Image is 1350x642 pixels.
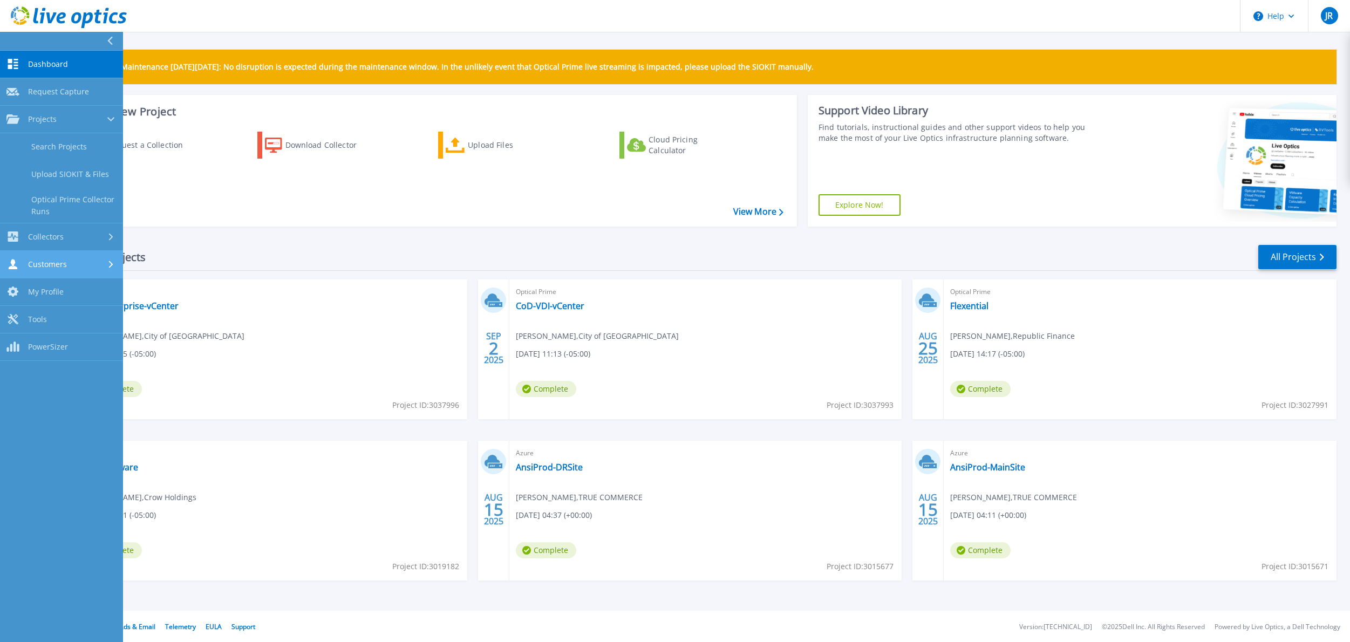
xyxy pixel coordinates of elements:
[1258,245,1337,269] a: All Projects
[950,348,1025,360] span: [DATE] 14:17 (-05:00)
[1262,561,1328,572] span: Project ID: 3015671
[950,447,1329,459] span: Azure
[483,490,504,529] div: AUG 2025
[516,348,590,360] span: [DATE] 11:13 (-05:00)
[81,330,244,342] span: [PERSON_NAME] , City of [GEOGRAPHIC_DATA]
[1215,624,1340,631] li: Powered by Live Optics, a Dell Technology
[484,505,503,514] span: 15
[81,447,461,459] span: Optical Prime
[819,194,901,216] a: Explore Now!
[285,134,372,156] div: Download Collector
[28,87,89,97] span: Request Capture
[81,300,179,311] a: CoD-Enterprise-vCenter
[950,542,1011,558] span: Complete
[516,491,643,503] span: [PERSON_NAME] , TRUE COMMERCE
[257,132,378,159] a: Download Collector
[516,542,576,558] span: Complete
[516,447,895,459] span: Azure
[516,509,592,521] span: [DATE] 04:37 (+00:00)
[28,114,57,124] span: Projects
[1102,624,1205,631] li: © 2025 Dell Inc. All Rights Reserved
[489,344,499,353] span: 2
[819,104,1092,118] div: Support Video Library
[1325,11,1333,20] span: JR
[392,561,459,572] span: Project ID: 3019182
[165,622,196,631] a: Telemetry
[619,132,740,159] a: Cloud Pricing Calculator
[918,505,938,514] span: 15
[950,381,1011,397] span: Complete
[438,132,558,159] a: Upload Files
[516,300,584,311] a: CoD-VDI-vCenter
[950,462,1025,473] a: AnsiProd-MainSite
[28,232,64,242] span: Collectors
[733,207,783,217] a: View More
[468,134,554,156] div: Upload Files
[28,287,64,297] span: My Profile
[81,286,461,298] span: Optical Prime
[231,622,255,631] a: Support
[28,259,67,269] span: Customers
[827,561,894,572] span: Project ID: 3015677
[483,329,504,368] div: SEP 2025
[1262,399,1328,411] span: Project ID: 3027991
[516,462,583,473] a: AnsiProd-DRSite
[28,315,47,324] span: Tools
[950,286,1329,298] span: Optical Prime
[516,330,679,342] span: [PERSON_NAME] , City of [GEOGRAPHIC_DATA]
[516,381,576,397] span: Complete
[28,342,68,352] span: PowerSizer
[119,622,155,631] a: Ads & Email
[819,122,1092,144] div: Find tutorials, instructional guides and other support videos to help you make the most of your L...
[206,622,222,631] a: EULA
[392,399,459,411] span: Project ID: 3037996
[80,63,814,71] p: Scheduled Maintenance [DATE][DATE]: No disruption is expected during the maintenance window. In t...
[1019,624,1092,631] li: Version: [TECHNICAL_ID]
[81,491,196,503] span: [PERSON_NAME] , Crow Holdings
[28,59,68,69] span: Dashboard
[827,399,894,411] span: Project ID: 3037993
[107,134,194,156] div: Request a Collection
[950,330,1075,342] span: [PERSON_NAME] , Republic Finance
[77,106,783,118] h3: Start a New Project
[918,329,938,368] div: AUG 2025
[918,490,938,529] div: AUG 2025
[516,286,895,298] span: Optical Prime
[950,491,1077,503] span: [PERSON_NAME] , TRUE COMMERCE
[950,300,988,311] a: Flexential
[950,509,1026,521] span: [DATE] 04:11 (+00:00)
[918,344,938,353] span: 25
[77,132,197,159] a: Request a Collection
[649,134,735,156] div: Cloud Pricing Calculator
